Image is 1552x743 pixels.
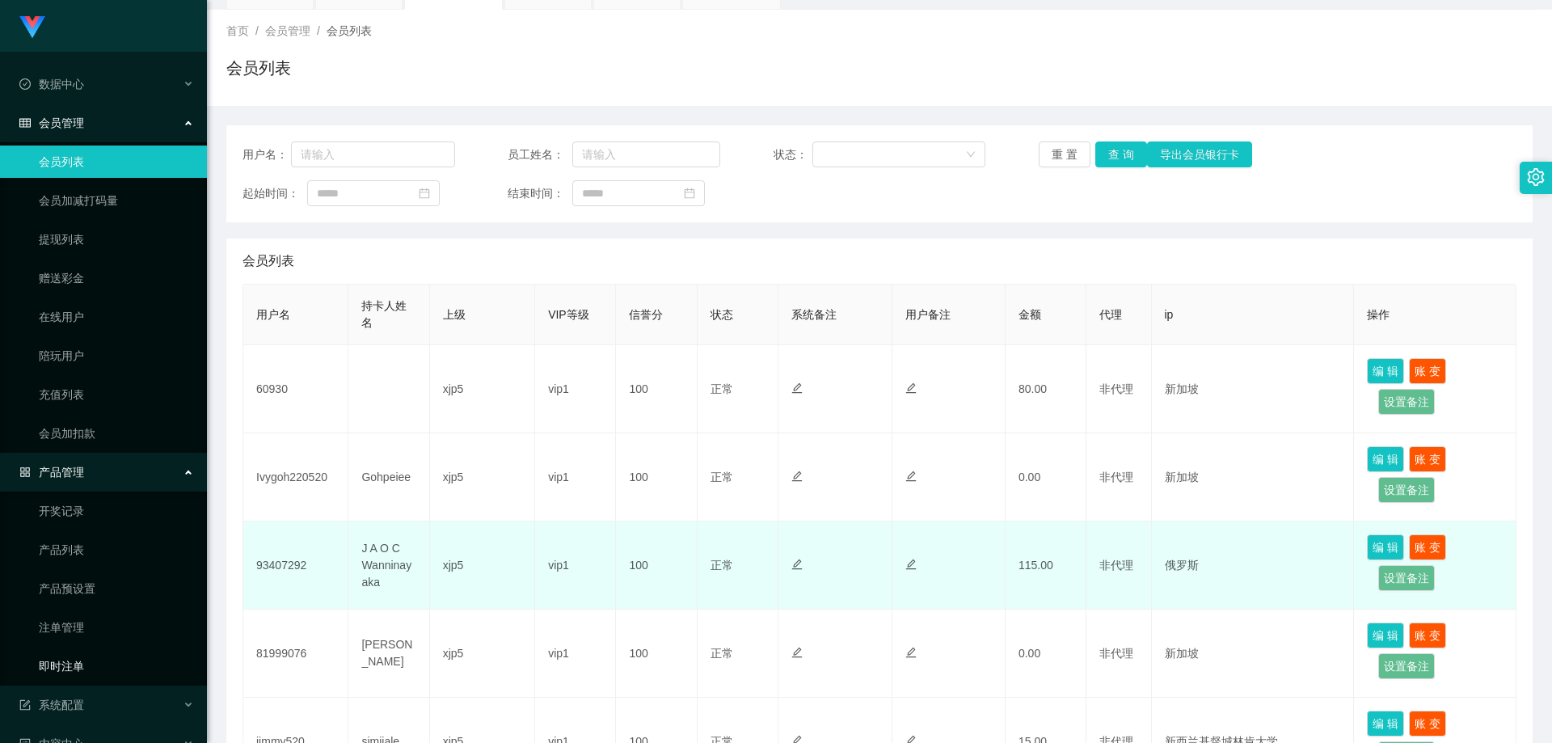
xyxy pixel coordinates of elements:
[774,146,813,163] span: 状态：
[39,417,194,450] a: 会员加扣款
[905,647,917,658] i: 图标: edit
[226,24,249,37] span: 首页
[791,647,803,658] i: 图标: edit
[905,382,917,394] i: 图标: edit
[1367,358,1404,384] button: 编 辑
[430,345,535,433] td: xjp5
[265,24,310,37] span: 会员管理
[19,16,45,39] img: logo.9652507e.png
[443,308,466,321] span: 上级
[39,146,194,178] a: 会员列表
[39,262,194,294] a: 赠送彩金
[1018,308,1041,321] span: 金额
[508,146,572,163] span: 员工姓名：
[19,78,31,90] i: 图标: check-circle-o
[39,340,194,372] a: 陪玩用户
[1409,446,1446,472] button: 账 变
[19,699,84,711] span: 系统配置
[1378,389,1435,415] button: 设置备注
[19,117,31,129] i: 图标: table
[1367,446,1404,472] button: 编 辑
[242,251,294,271] span: 会员列表
[905,308,951,321] span: 用户备注
[430,433,535,521] td: xjp5
[905,471,917,482] i: 图标: edit
[1165,308,1174,321] span: ip
[255,24,259,37] span: /
[1006,433,1086,521] td: 0.00
[291,141,455,167] input: 请输入
[1152,521,1355,610] td: 俄罗斯
[508,185,572,202] span: 结束时间：
[572,141,720,167] input: 请输入
[39,184,194,217] a: 会员加减打码量
[1367,534,1404,560] button: 编 辑
[616,433,697,521] td: 100
[616,345,697,433] td: 100
[1006,345,1086,433] td: 80.00
[905,559,917,570] i: 图标: edit
[1409,711,1446,737] button: 账 变
[39,572,194,605] a: 产品预设置
[711,647,733,660] span: 正常
[1006,610,1086,698] td: 0.00
[1409,358,1446,384] button: 账 变
[39,378,194,411] a: 充值列表
[317,24,320,37] span: /
[39,611,194,644] a: 注单管理
[19,78,84,91] span: 数据中心
[966,150,976,161] i: 图标: down
[242,146,291,163] span: 用户名：
[684,188,695,199] i: 图标: calendar
[711,382,733,395] span: 正常
[226,56,291,80] h1: 会员列表
[348,433,429,521] td: Gohpeiee
[1099,471,1133,483] span: 非代理
[1367,711,1404,737] button: 编 辑
[629,308,663,321] span: 信誉分
[39,495,194,527] a: 开奖记录
[1152,610,1355,698] td: 新加坡
[1152,433,1355,521] td: 新加坡
[1378,565,1435,591] button: 设置备注
[1099,308,1122,321] span: 代理
[711,308,733,321] span: 状态
[1378,653,1435,679] button: 设置备注
[535,521,616,610] td: vip1
[1367,308,1390,321] span: 操作
[1095,141,1147,167] button: 查 询
[361,299,407,329] span: 持卡人姓名
[791,559,803,570] i: 图标: edit
[430,521,535,610] td: xjp5
[243,433,348,521] td: Ivygoh220520
[256,308,290,321] span: 用户名
[616,521,697,610] td: 100
[1099,647,1133,660] span: 非代理
[1099,382,1133,395] span: 非代理
[1367,623,1404,648] button: 编 辑
[19,466,31,478] i: 图标: appstore-o
[39,301,194,333] a: 在线用户
[39,534,194,566] a: 产品列表
[243,521,348,610] td: 93407292
[242,185,307,202] span: 起始时间：
[791,471,803,482] i: 图标: edit
[1378,477,1435,503] button: 设置备注
[616,610,697,698] td: 100
[1527,168,1545,186] i: 图标: setting
[535,345,616,433] td: vip1
[430,610,535,698] td: xjp5
[1409,534,1446,560] button: 账 变
[348,610,429,698] td: [PERSON_NAME]
[1409,623,1446,648] button: 账 变
[1006,521,1086,610] td: 115.00
[548,308,589,321] span: VIP等级
[19,699,31,711] i: 图标: form
[711,559,733,572] span: 正常
[1099,559,1133,572] span: 非代理
[19,466,84,479] span: 产品管理
[243,345,348,433] td: 60930
[711,471,733,483] span: 正常
[327,24,372,37] span: 会员列表
[419,188,430,199] i: 图标: calendar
